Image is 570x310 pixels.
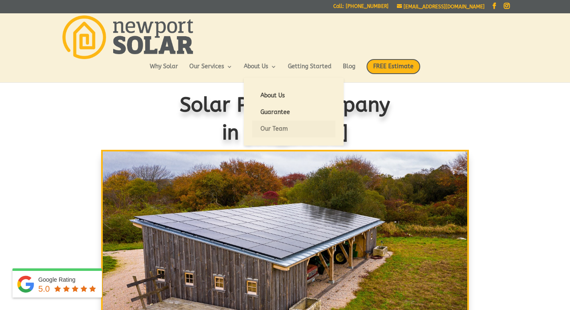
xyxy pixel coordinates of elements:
a: About Us [252,87,335,104]
a: FREE Estimate [367,59,420,82]
img: Newport Solar | Solar Energy Optimized. [62,15,193,59]
a: Our Team [252,121,335,137]
a: Getting Started [288,64,332,78]
span: FREE Estimate [367,59,420,74]
span: 5.0 [38,284,50,293]
a: Why Solar [150,64,178,78]
a: Our Services [189,64,233,78]
a: Blog [343,64,355,78]
a: Call: [PHONE_NUMBER] [333,4,389,12]
a: [EMAIL_ADDRESS][DOMAIN_NAME] [397,4,485,10]
div: Google Rating [38,275,98,284]
a: Guarantee [252,104,335,121]
span: Solar Power Company in [US_STATE] [180,93,390,144]
a: About Us [244,64,277,78]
